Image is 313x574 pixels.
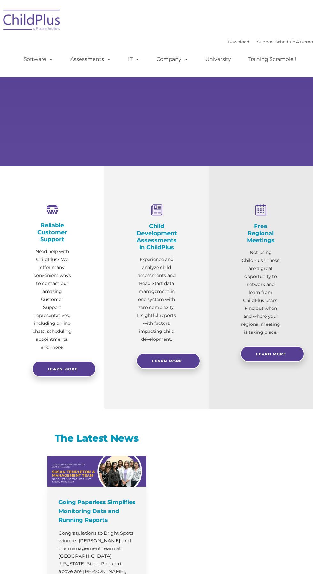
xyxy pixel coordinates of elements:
[240,249,281,336] p: Not using ChildPlus? These are a great opportunity to network and learn from ChildPlus users. Fin...
[240,223,281,244] h4: Free Regional Meetings
[228,39,249,44] a: Download
[228,39,313,44] font: |
[47,432,146,445] h3: The Latest News
[150,53,195,66] a: Company
[17,53,60,66] a: Software
[136,223,177,251] h4: Child Development Assessments in ChildPlus
[240,346,304,362] a: Learn More
[64,53,118,66] a: Assessments
[32,222,73,243] h4: Reliable Customer Support
[136,353,200,369] a: Learn More
[256,352,286,356] span: Learn More
[152,359,182,363] span: Learn More
[32,248,73,351] p: Need help with ChildPlus? We offer many convenient ways to contact our amazing Customer Support r...
[58,498,137,525] h4: Going Paperless Simplifies Monitoring Data and Running Reports
[275,39,313,44] a: Schedule A Demo
[48,367,78,371] span: Learn more
[32,361,96,377] a: Learn more
[257,39,274,44] a: Support
[241,53,302,66] a: Training Scramble!!
[199,53,237,66] a: University
[122,53,146,66] a: IT
[136,256,177,343] p: Experience and analyze child assessments and Head Start data management in one system with zero c...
